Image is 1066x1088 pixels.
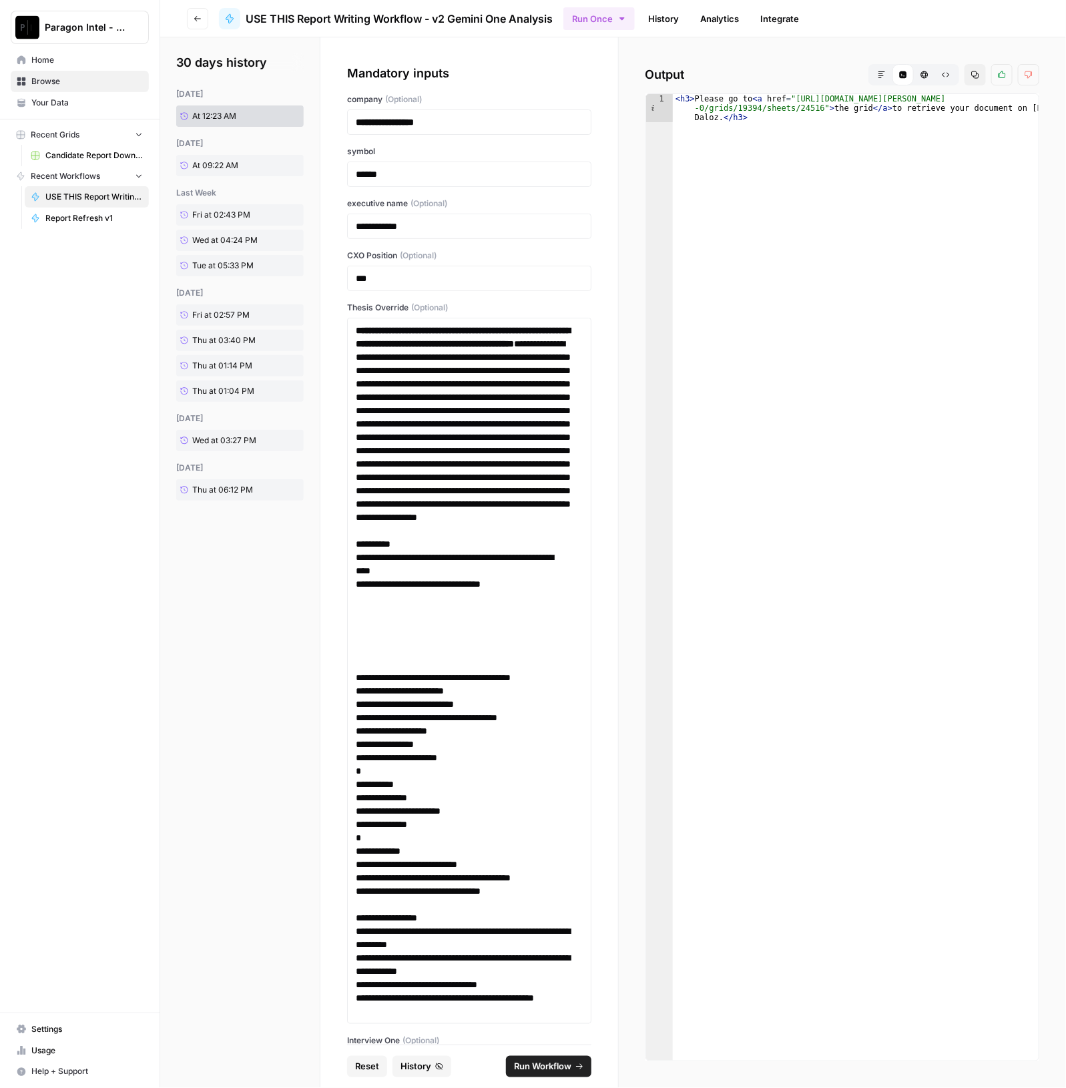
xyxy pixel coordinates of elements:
span: Run Workflow [514,1060,571,1073]
a: Analytics [692,8,747,29]
span: Thu at 01:04 PM [192,385,254,397]
a: Wed at 03:27 PM [176,430,276,451]
span: Wed at 04:24 PM [192,234,258,246]
a: Thu at 01:04 PM [176,380,276,402]
span: Report Refresh v1 [45,212,143,224]
a: Candidate Report Download Sheet [25,145,149,166]
label: symbol [347,146,591,158]
label: CXO Position [347,250,591,262]
a: Settings [11,1019,149,1040]
span: Fri at 02:57 PM [192,309,250,321]
span: (Optional) [400,250,437,262]
div: [DATE] [176,138,304,150]
span: (Optional) [411,198,447,210]
div: last week [176,187,304,199]
button: Recent Workflows [11,166,149,186]
label: Interview One [347,1035,591,1047]
a: USE THIS Report Writing Workflow - v2 Gemini One Analysis [25,186,149,208]
span: Wed at 03:27 PM [192,435,256,447]
span: (Optional) [385,93,422,105]
span: Thu at 03:40 PM [192,334,256,346]
a: History [640,8,687,29]
span: Usage [31,1045,143,1057]
a: Thu at 01:14 PM [176,355,276,376]
div: [DATE] [176,462,304,474]
a: Thu at 06:12 PM [176,479,276,501]
a: Your Data [11,92,149,113]
span: USE THIS Report Writing Workflow - v2 Gemini One Analysis [246,11,553,27]
h2: Output [645,64,1039,85]
span: Your Data [31,97,143,109]
a: At 12:23 AM [176,105,276,127]
span: Reset [355,1060,379,1073]
a: Integrate [752,8,807,29]
span: USE THIS Report Writing Workflow - v2 Gemini One Analysis [45,191,143,203]
button: Workspace: Paragon Intel - Bill / Ty / Colby R&D [11,11,149,44]
span: Thu at 06:12 PM [192,484,253,496]
button: Recent Grids [11,125,149,145]
span: Recent Workflows [31,170,100,182]
a: Wed at 04:24 PM [176,230,276,251]
span: (Optional) [411,302,448,314]
span: Home [31,54,143,66]
span: At 09:22 AM [192,160,238,172]
span: Help + Support [31,1066,143,1078]
div: Mandatory inputs [347,64,591,83]
div: [DATE] [176,88,304,100]
div: [DATE] [176,413,304,425]
span: (Optional) [403,1035,439,1047]
div: 1 [646,94,673,122]
button: Run Workflow [506,1056,591,1077]
a: Fri at 02:57 PM [176,304,276,326]
a: Tue at 05:33 PM [176,255,276,276]
a: Report Refresh v1 [25,208,149,229]
span: Thu at 01:14 PM [192,360,252,372]
label: company [347,93,591,105]
label: Thesis Override [347,302,591,314]
span: Paragon Intel - Bill / Ty / [PERSON_NAME] R&D [45,21,125,34]
a: Usage [11,1040,149,1061]
button: History [392,1056,451,1077]
button: Run Once [563,7,635,30]
span: Candidate Report Download Sheet [45,150,143,162]
span: At 12:23 AM [192,110,236,122]
img: Paragon Intel - Bill / Ty / Colby R&D Logo [15,15,39,39]
span: Tue at 05:33 PM [192,260,254,272]
a: At 09:22 AM [176,155,276,176]
span: Settings [31,1023,143,1035]
a: Thu at 03:40 PM [176,330,276,351]
label: executive name [347,198,591,210]
span: History [401,1060,431,1073]
a: Home [11,49,149,71]
span: Info, read annotations row 1 [646,94,658,103]
h2: 30 days history [176,53,304,72]
a: Fri at 02:43 PM [176,204,276,226]
span: Recent Grids [31,129,79,141]
span: Fri at 02:43 PM [192,209,250,221]
button: Reset [347,1056,387,1077]
span: Browse [31,75,143,87]
a: Browse [11,71,149,92]
a: USE THIS Report Writing Workflow - v2 Gemini One Analysis [219,8,553,29]
button: Help + Support [11,1061,149,1083]
div: [DATE] [176,287,304,299]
